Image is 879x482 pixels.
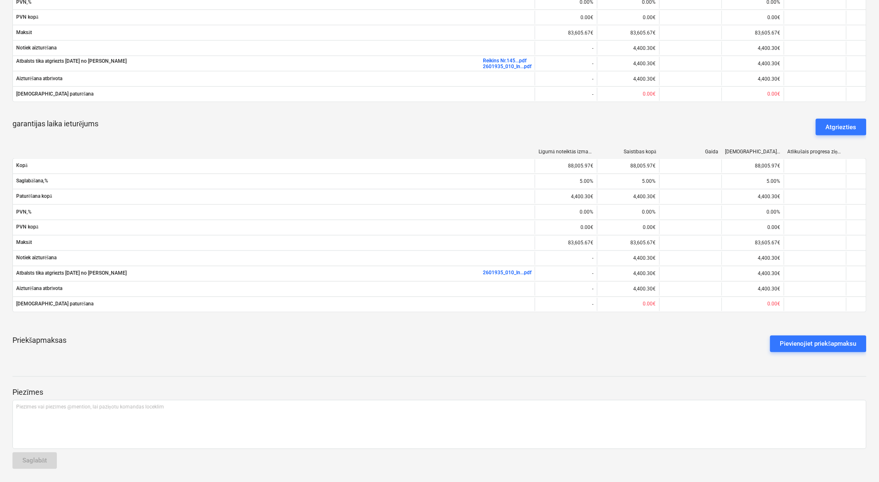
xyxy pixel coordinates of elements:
[16,58,127,65] p: Atbalsts tika atgriezts [DATE] no [PERSON_NAME]
[16,255,531,261] span: Notiek aizturēšana
[12,388,867,398] p: Piezīmes
[12,336,66,352] p: Priekšapmaksas
[597,175,659,188] div: 5.00%
[722,175,784,188] div: 5.00%
[597,252,659,265] div: 4,400.30€
[535,57,597,70] div: -
[722,57,784,70] div: 4,400.30€
[483,270,531,276] a: 2601935_010_In...pdf
[16,224,531,231] span: PVN kopā
[535,298,597,311] div: -
[722,267,784,280] div: 4,400.30€
[16,163,531,169] span: Kopā
[722,160,784,173] div: 88,005.97€
[826,122,857,133] div: Atgriezties
[722,26,784,39] div: 83,605.67€
[722,221,784,234] div: 0.00€
[16,286,531,292] span: Aizturēšana atbrīvota
[535,283,597,296] div: -
[837,442,879,482] iframe: Chat Widget
[483,58,526,64] a: Reikins Nr.145...pdf
[725,149,781,155] div: [DEMOGRAPHIC_DATA] izmaksas
[16,91,531,97] span: [DEMOGRAPHIC_DATA] paturēšana
[483,64,531,69] a: 2601935_010_In...pdf
[535,11,597,24] div: 0.00€
[780,339,857,349] div: Pievienojiet priekšapmaksu
[597,57,659,70] div: 4,400.30€
[597,26,659,39] div: 83,605.67€
[597,42,659,55] div: 4,400.30€
[597,236,659,250] div: 83,605.67€
[16,194,531,200] span: Paturēšana kopā
[597,160,659,173] div: 88,005.97€
[535,221,597,234] div: 0.00€
[722,236,784,250] div: 83,605.67€
[722,11,784,24] div: 0.00€
[768,91,781,98] p: 0.00€
[16,76,531,82] span: Aizturēšana atbrīvota
[722,283,784,296] div: 4,400.30€
[535,206,597,219] div: 0.00%
[597,267,659,280] div: 4,400.30€
[16,240,531,246] span: Maksāt
[770,336,867,352] button: Pievienojiet priekšapmaksu
[597,221,659,234] div: 0.00€
[722,190,784,204] div: 4,400.30€
[16,45,531,51] span: Notiek aizturēšana
[788,149,843,155] div: Atlikušais progresa ziņojums
[643,301,656,308] p: 0.00€
[597,206,659,219] div: 0.00%
[643,91,656,98] p: 0.00€
[16,178,531,184] span: Saglabāšana,%
[816,119,867,135] button: Atgriezties
[722,72,784,86] div: 4,400.30€
[597,283,659,296] div: 4,400.30€
[535,42,597,55] div: -
[722,206,784,219] div: 0.00%
[535,88,597,101] div: -
[535,175,597,188] div: 5.00%
[539,149,594,155] div: Līgumā noteiktās izmaksas
[535,190,597,204] div: 4,400.30€
[597,72,659,86] div: 4,400.30€
[535,236,597,250] div: 83,605.67€
[768,301,781,308] p: 0.00€
[535,252,597,265] div: -
[16,301,531,307] span: [DEMOGRAPHIC_DATA] paturēšana
[663,149,719,155] div: Gaida
[535,72,597,86] div: -
[16,14,531,20] span: PVN kopā
[597,11,659,24] div: 0.00€
[16,209,531,215] span: PVN,%
[16,270,127,277] p: Atbalsts tika atgriezts [DATE] no [PERSON_NAME]
[722,42,784,55] div: 4,400.30€
[535,267,597,280] div: -
[16,30,531,36] span: Maksāt
[535,160,597,173] div: 88,005.97€
[535,26,597,39] div: 83,605.67€
[722,252,784,265] div: 4,400.30€
[597,190,659,204] div: 4,400.30€
[12,119,98,135] p: garantijas laika ieturējums
[601,149,656,155] div: Saistības kopā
